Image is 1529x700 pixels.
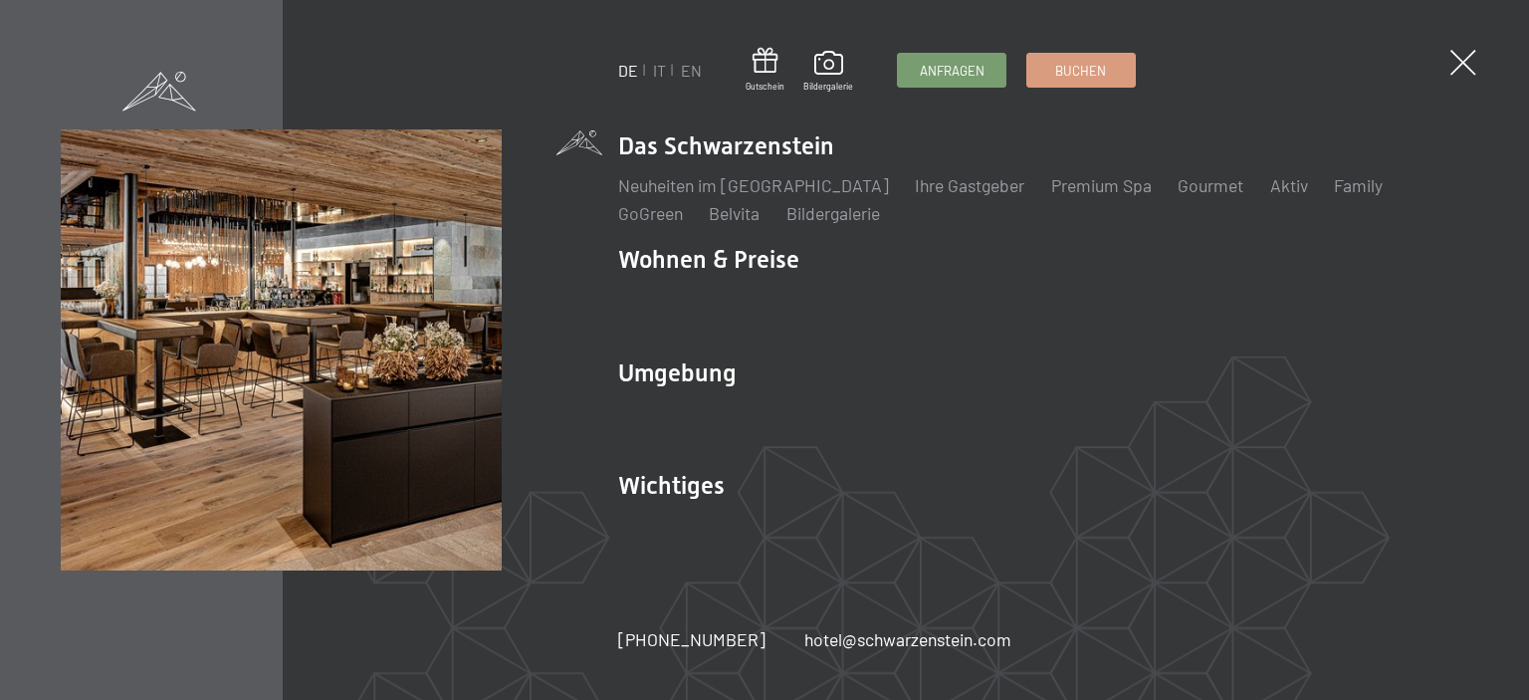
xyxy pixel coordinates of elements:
[1178,174,1243,196] a: Gourmet
[803,81,853,93] span: Bildergalerie
[746,81,784,93] span: Gutschein
[653,61,666,80] a: IT
[681,61,702,80] a: EN
[804,627,1011,652] a: hotel@schwarzenstein.com
[618,628,765,650] span: [PHONE_NUMBER]
[920,62,984,80] span: Anfragen
[709,202,760,224] a: Belvita
[803,51,853,93] a: Bildergalerie
[1055,62,1106,80] span: Buchen
[1270,174,1308,196] a: Aktiv
[786,202,880,224] a: Bildergalerie
[915,174,1024,196] a: Ihre Gastgeber
[618,627,765,652] a: [PHONE_NUMBER]
[618,174,889,196] a: Neuheiten im [GEOGRAPHIC_DATA]
[746,48,784,93] a: Gutschein
[1051,174,1152,196] a: Premium Spa
[1027,54,1135,87] a: Buchen
[618,202,683,224] a: GoGreen
[1334,174,1383,196] a: Family
[618,61,638,80] a: DE
[898,54,1005,87] a: Anfragen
